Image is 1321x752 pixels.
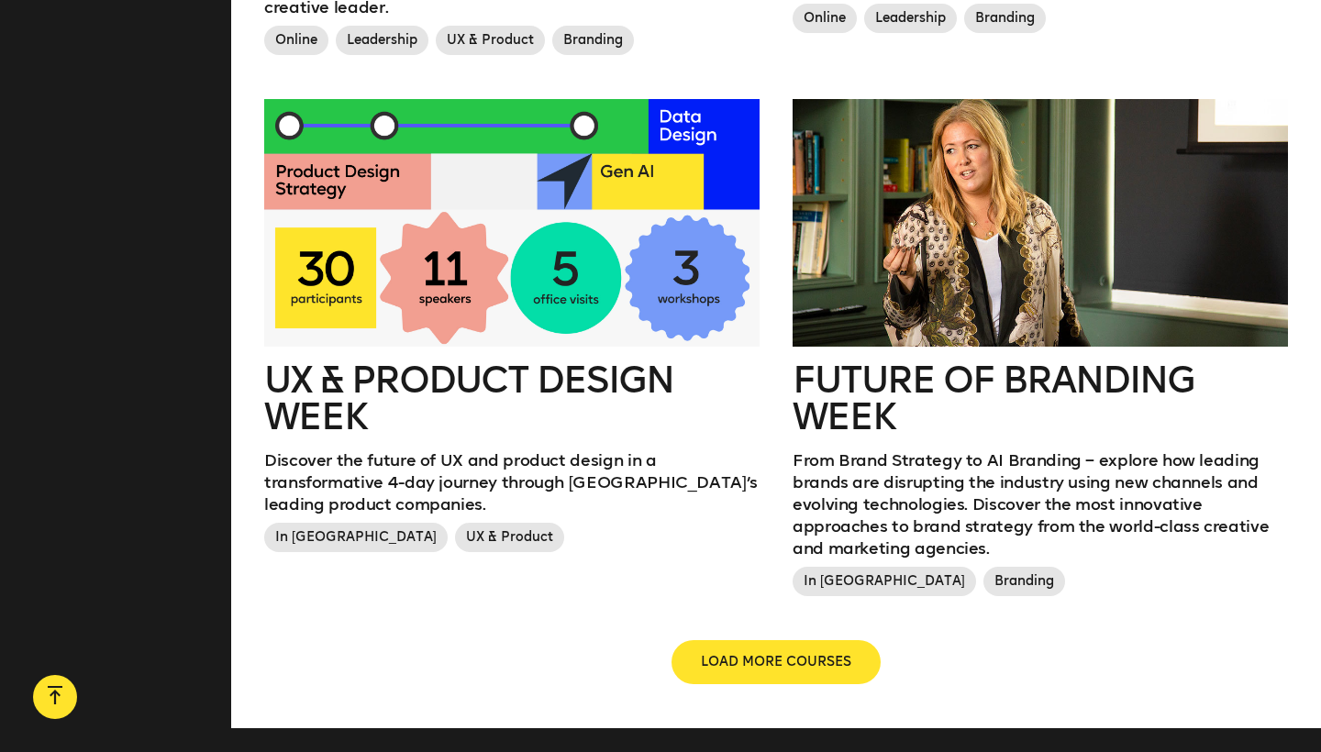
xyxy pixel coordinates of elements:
a: Future of branding weekFrom Brand Strategy to AI Branding – explore how leading brands are disrup... [793,99,1288,603]
span: Branding [964,4,1046,33]
span: In [GEOGRAPHIC_DATA] [264,523,448,552]
span: Branding [983,567,1065,596]
span: Online [793,4,857,33]
span: Branding [552,26,634,55]
span: In [GEOGRAPHIC_DATA] [793,567,976,596]
span: Online [264,26,328,55]
span: LOAD MORE COURSES [701,653,851,671]
button: LOAD MORE COURSES [672,640,881,684]
p: Discover the future of UX and product design in a transformative 4-day journey through [GEOGRAPHI... [264,449,760,515]
p: From Brand Strategy to AI Branding – explore how leading brands are disrupting the industry using... [793,449,1288,559]
h2: Future of branding week [793,361,1288,435]
span: UX & Product [455,523,564,552]
span: UX & Product [436,26,545,55]
span: Leadership [336,26,428,55]
a: UX & Product Design WeekDiscover the future of UX and product design in a transformative 4-day jo... [264,99,760,559]
span: Leadership [864,4,957,33]
h2: UX & Product Design Week [264,361,760,435]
